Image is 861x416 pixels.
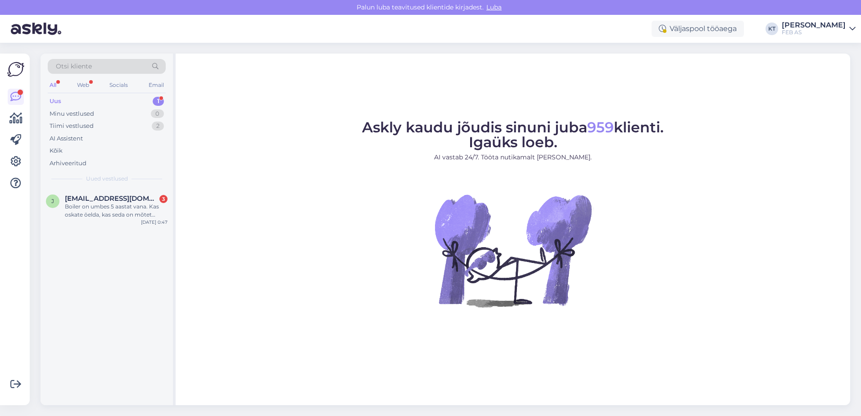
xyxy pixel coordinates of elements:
[50,122,94,131] div: Tiimi vestlused
[50,134,83,143] div: AI Assistent
[766,23,778,35] div: KT
[108,79,130,91] div: Socials
[7,61,24,78] img: Askly Logo
[782,22,856,36] a: [PERSON_NAME]FEB AS
[362,118,664,151] span: Askly kaudu jõudis sinuni juba klienti. Igaüks loeb.
[56,62,92,71] span: Otsi kliente
[65,194,159,203] span: jaanikaju@gmail.com
[50,97,61,106] div: Uus
[50,146,63,155] div: Kõik
[147,79,166,91] div: Email
[86,175,128,183] span: Uued vestlused
[141,219,168,226] div: [DATE] 0:47
[782,22,846,29] div: [PERSON_NAME]
[652,21,744,37] div: Väljaspool tööaega
[48,79,58,91] div: All
[151,109,164,118] div: 0
[50,109,94,118] div: Minu vestlused
[484,3,504,11] span: Luba
[153,97,164,106] div: 1
[159,195,168,203] div: 3
[587,118,614,136] span: 959
[152,122,164,131] div: 2
[75,79,91,91] div: Web
[782,29,846,36] div: FEB AS
[50,159,86,168] div: Arhiveeritud
[432,169,594,331] img: No Chat active
[65,203,168,219] div: Boiler on umbes 5 aastat vana. Kas oskate öelda, kas seda on mõtet parandada?
[362,153,664,162] p: AI vastab 24/7. Tööta nutikamalt [PERSON_NAME].
[51,198,54,204] span: j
